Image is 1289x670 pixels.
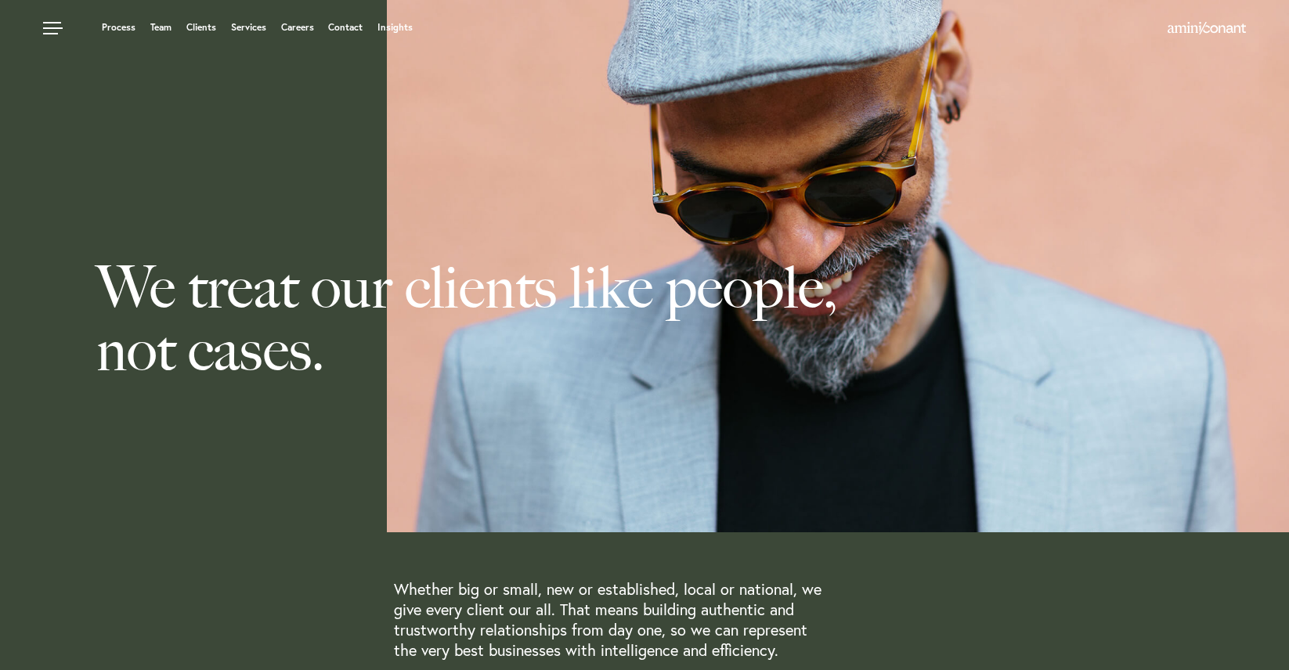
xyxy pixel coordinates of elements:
a: Insights [377,23,413,32]
a: Team [150,23,172,32]
p: Whether big or small, new or established, local or national, we give every client our all. That m... [394,579,827,661]
img: Amini & Conant [1168,22,1246,34]
a: Contact [328,23,363,32]
a: Process [102,23,135,32]
a: Home [1168,23,1246,35]
a: Services [231,23,266,32]
a: Clients [186,23,216,32]
a: Careers [281,23,314,32]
